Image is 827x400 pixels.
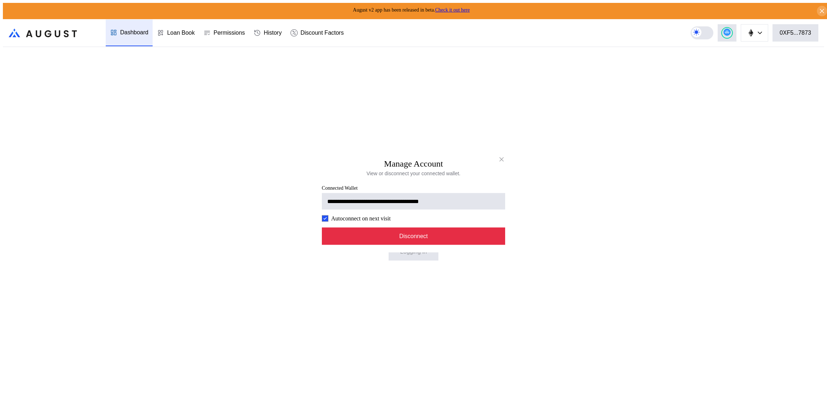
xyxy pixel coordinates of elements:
div: Dashboard [120,29,148,36]
span: Connected Wallet [322,185,505,191]
button: close modal [496,154,507,165]
a: Check it out here [435,7,470,13]
button: Disconnect [322,227,505,245]
div: Discount Factors [301,30,344,36]
div: 0XF5...7873 [780,30,811,36]
div: Loan Book [167,30,195,36]
h2: Manage Account [384,159,443,168]
div: Permissions [214,30,245,36]
span: August v2 app has been released in beta. [353,7,470,13]
label: Autoconnect on next visit [331,215,391,221]
div: View or disconnect your connected wallet. [367,170,460,176]
img: chain logo [747,29,755,37]
div: History [264,30,282,36]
